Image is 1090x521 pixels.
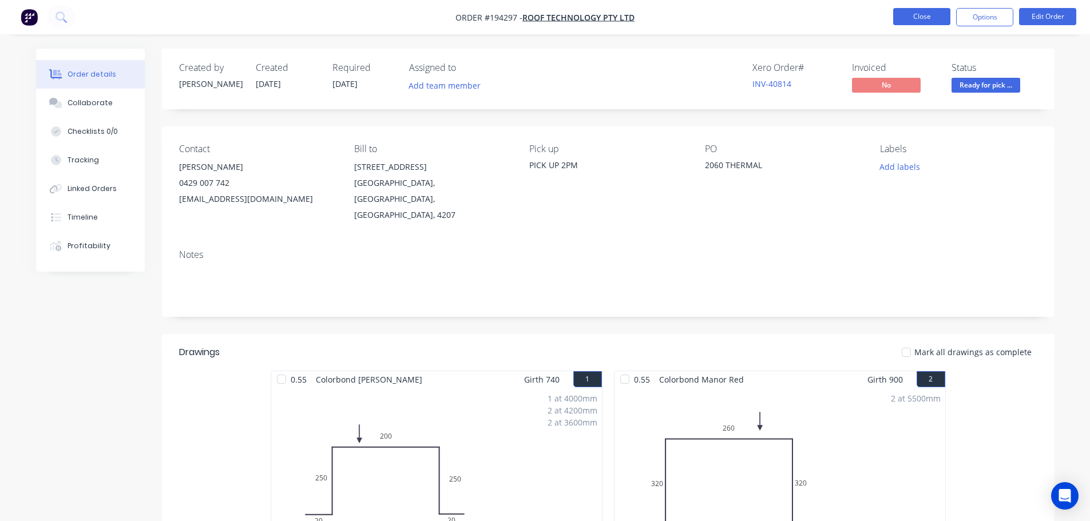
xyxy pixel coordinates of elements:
[705,144,862,154] div: PO
[332,78,358,89] span: [DATE]
[1051,482,1079,510] div: Open Intercom Messenger
[68,98,113,108] div: Collaborate
[914,346,1032,358] span: Mark all drawings as complete
[36,60,145,89] button: Order details
[36,203,145,232] button: Timeline
[1019,8,1076,25] button: Edit Order
[409,62,524,73] div: Assigned to
[956,8,1013,26] button: Options
[952,78,1020,92] span: Ready for pick ...
[409,78,487,93] button: Add team member
[752,62,838,73] div: Xero Order #
[522,12,635,23] a: Roof Technology Pty Ltd
[852,78,921,92] span: No
[548,392,597,404] div: 1 at 4000mm
[874,159,926,174] button: Add labels
[529,144,686,154] div: Pick up
[354,175,511,223] div: [GEOGRAPHIC_DATA], [GEOGRAPHIC_DATA], [GEOGRAPHIC_DATA], 4207
[655,371,748,388] span: Colorbond Manor Red
[354,159,511,175] div: [STREET_ADDRESS]
[354,159,511,223] div: [STREET_ADDRESS][GEOGRAPHIC_DATA], [GEOGRAPHIC_DATA], [GEOGRAPHIC_DATA], 4207
[548,404,597,416] div: 2 at 4200mm
[256,62,319,73] div: Created
[36,174,145,203] button: Linked Orders
[286,371,311,388] span: 0.55
[21,9,38,26] img: Factory
[402,78,486,93] button: Add team member
[36,146,145,174] button: Tracking
[68,241,110,251] div: Profitability
[455,12,522,23] span: Order #194297 -
[179,249,1037,260] div: Notes
[36,117,145,146] button: Checklists 0/0
[893,8,950,25] button: Close
[573,371,602,387] button: 1
[629,371,655,388] span: 0.55
[179,345,220,359] div: Drawings
[917,371,945,387] button: 2
[179,159,336,175] div: [PERSON_NAME]
[891,392,941,404] div: 2 at 5500mm
[36,89,145,117] button: Collaborate
[179,191,336,207] div: [EMAIL_ADDRESS][DOMAIN_NAME]
[179,144,336,154] div: Contact
[68,155,99,165] div: Tracking
[36,232,145,260] button: Profitability
[529,159,686,171] div: PICK UP 2PM
[68,184,117,194] div: Linked Orders
[332,62,395,73] div: Required
[952,62,1037,73] div: Status
[179,159,336,207] div: [PERSON_NAME]0429 007 742[EMAIL_ADDRESS][DOMAIN_NAME]
[68,69,116,79] div: Order details
[548,416,597,428] div: 2 at 3600mm
[179,78,242,90] div: [PERSON_NAME]
[880,144,1037,154] div: Labels
[852,62,938,73] div: Invoiced
[311,371,427,388] span: Colorbond [PERSON_NAME]
[752,78,791,89] a: INV-40814
[256,78,281,89] span: [DATE]
[179,62,242,73] div: Created by
[952,78,1020,95] button: Ready for pick ...
[524,371,560,388] span: Girth 740
[867,371,903,388] span: Girth 900
[705,159,848,175] div: 2060 THERMAL
[68,126,118,137] div: Checklists 0/0
[354,144,511,154] div: Bill to
[68,212,98,222] div: Timeline
[179,175,336,191] div: 0429 007 742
